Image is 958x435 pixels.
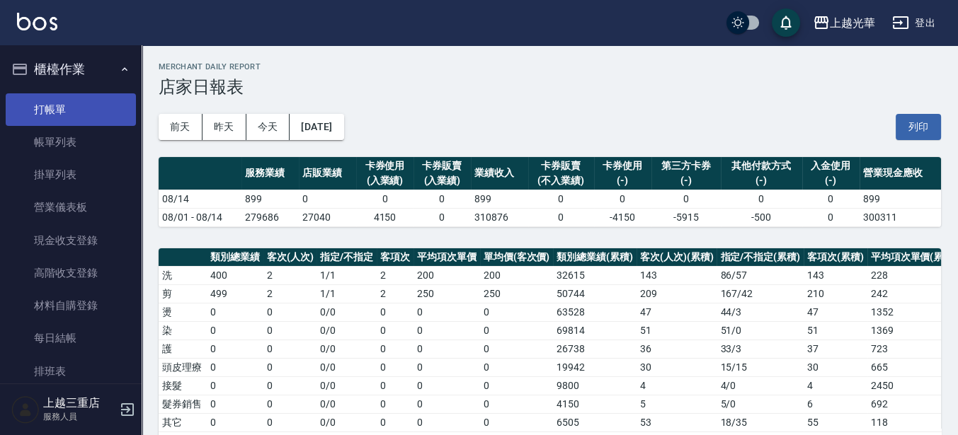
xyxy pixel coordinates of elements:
a: 排班表 [6,355,136,388]
td: 染 [159,321,207,340]
div: 卡券使用 [360,158,410,173]
button: save [772,8,800,37]
td: 499 [207,284,263,303]
th: 營業現金應收 [860,157,941,190]
td: 899 [860,190,941,208]
td: 0 [414,340,480,358]
td: 1 / 1 [317,266,377,284]
a: 營業儀表板 [6,191,136,224]
td: 4 [637,376,717,395]
td: 250 [480,284,554,303]
td: 0 [263,321,317,340]
td: 0 / 0 [317,413,377,431]
th: 指定/不指定(累積) [717,248,804,267]
td: 頭皮理療 [159,358,207,376]
td: 0 [721,190,802,208]
td: 0 / 0 [317,321,377,340]
td: 0 [480,303,554,321]
td: 4 / 0 [717,376,804,395]
td: 0 [414,321,480,340]
td: 0 [414,190,471,208]
td: 08/01 - 08/14 [159,208,241,226]
td: 0 [594,190,651,208]
td: 0 / 0 [317,395,377,413]
td: 0 [207,303,263,321]
td: 接髮 [159,376,207,395]
a: 現金收支登錄 [6,224,136,257]
a: 掛單列表 [6,158,136,191]
td: 其它 [159,413,207,431]
th: 客項次 [377,248,414,267]
td: 0 [377,358,414,376]
td: 0 / 0 [317,340,377,358]
td: 6505 [553,413,637,431]
td: 2 [377,284,414,303]
th: 類別總業績 [207,248,263,267]
td: 47 [804,303,867,321]
h5: 上越三重店 [43,396,115,410]
th: 業績收入 [471,157,528,190]
td: 2 [263,284,317,303]
td: 209 [637,284,717,303]
td: 0 [299,190,356,208]
td: 167 / 42 [717,284,804,303]
td: 210 [804,284,867,303]
td: 0 [263,303,317,321]
div: 其他付款方式 [724,158,799,173]
td: 51 / 0 [717,321,804,340]
td: 51 [637,321,717,340]
td: 310876 [471,208,528,226]
p: 服務人員 [43,410,115,423]
td: 0 [263,376,317,395]
td: 0 [651,190,721,208]
td: 0 [528,190,594,208]
a: 高階收支登錄 [6,257,136,289]
div: 第三方卡券 [655,158,717,173]
div: 卡券使用 [598,158,648,173]
td: 洗 [159,266,207,284]
a: 每日結帳 [6,322,136,354]
th: 單均價(客次價) [480,248,554,267]
td: 0 [207,321,263,340]
th: 平均項次單價 [414,248,480,267]
div: (-) [724,173,799,188]
td: 0 [356,190,414,208]
div: (不入業績) [532,173,591,188]
td: 0 [414,358,480,376]
td: 47 [637,303,717,321]
td: 0 [414,208,471,226]
td: 0 [480,321,554,340]
td: 0 [480,413,554,431]
h3: 店家日報表 [159,77,941,97]
th: 客次(人次)(累積) [637,248,717,267]
button: 上越光華 [807,8,881,37]
td: 300311 [860,208,941,226]
td: -500 [721,208,802,226]
td: 400 [207,266,263,284]
td: 0 [377,303,414,321]
div: 入金使用 [806,158,856,173]
td: 2 [263,266,317,284]
button: 列印 [896,114,941,140]
button: 登出 [886,10,941,36]
td: 08/14 [159,190,241,208]
td: -5915 [651,208,721,226]
td: 0 [528,208,594,226]
td: 15 / 15 [717,358,804,376]
td: 0 [802,208,860,226]
div: (-) [598,173,648,188]
td: 279686 [241,208,299,226]
td: 0 [207,395,263,413]
div: (-) [806,173,856,188]
td: 0 [207,413,263,431]
th: 指定/不指定 [317,248,377,267]
td: 26738 [553,340,637,358]
td: 0 [414,376,480,395]
td: 0 [207,340,263,358]
div: (入業績) [360,173,410,188]
td: 0 [207,376,263,395]
th: 類別總業績(累積) [553,248,637,267]
td: 55 [804,413,867,431]
td: 30 [804,358,867,376]
a: 打帳單 [6,93,136,126]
